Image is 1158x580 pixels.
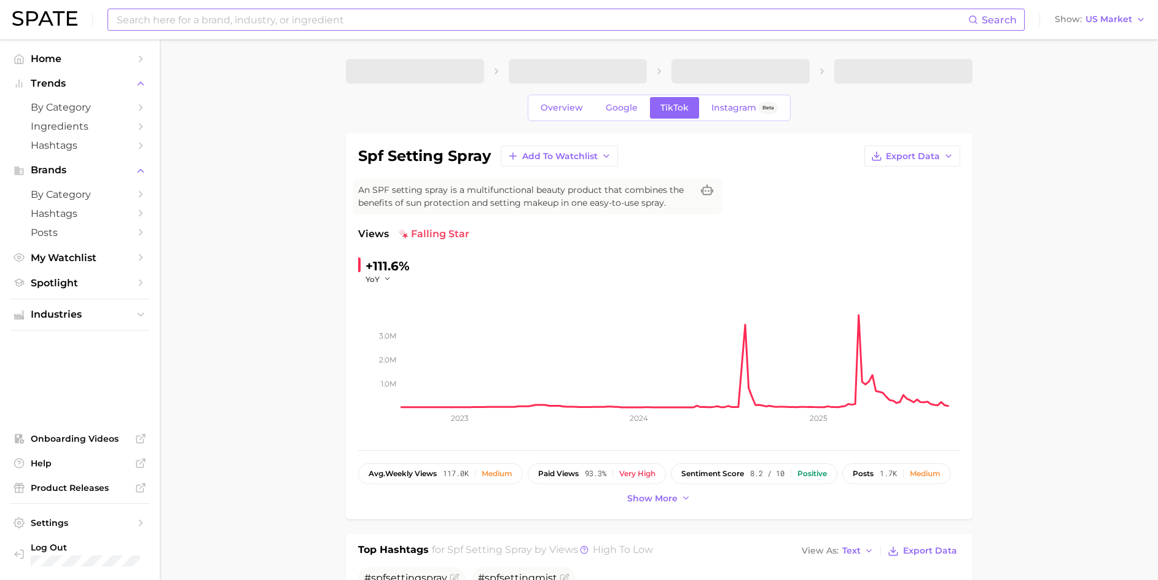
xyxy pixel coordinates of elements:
span: by Category [31,189,129,200]
tspan: 2023 [450,413,468,423]
a: Log out. Currently logged in with e-mail unhokang@lghnh.com. [10,538,150,570]
span: by Category [31,101,129,113]
span: View As [802,547,839,554]
tspan: 2024 [630,413,648,423]
span: Posts [31,227,129,238]
span: weekly views [369,469,437,478]
span: Help [31,458,129,469]
a: Home [10,49,150,68]
span: Hashtags [31,208,129,219]
span: high to low [593,544,653,555]
a: by Category [10,98,150,117]
span: Export Data [903,546,957,556]
input: Search here for a brand, industry, or ingredient [115,9,968,30]
a: Settings [10,514,150,532]
button: Brands [10,161,150,179]
a: Ingredients [10,117,150,136]
span: Log Out [31,542,140,553]
span: Export Data [886,151,940,162]
button: Trends [10,74,150,93]
button: Export Data [885,543,960,560]
span: My Watchlist [31,252,129,264]
div: Medium [910,469,941,478]
button: Industries [10,305,150,324]
span: Hashtags [31,139,129,151]
a: Onboarding Videos [10,429,150,448]
a: Product Releases [10,479,150,497]
button: View AsText [799,543,877,559]
button: ShowUS Market [1052,12,1149,28]
span: Overview [541,103,583,113]
span: Settings [31,517,129,528]
span: Show [1055,16,1082,23]
span: Home [31,53,129,65]
span: 93.3% [585,469,606,478]
div: +111.6% [366,256,410,276]
tspan: 2.0m [379,355,396,364]
span: YoY [366,274,380,284]
tspan: 3.0m [379,331,396,340]
tspan: 1.0m [381,378,396,388]
span: TikTok [660,103,689,113]
button: YoY [366,274,392,284]
span: Instagram [711,103,756,113]
span: Google [606,103,638,113]
span: Product Releases [31,482,129,493]
h2: for by Views [432,543,653,560]
a: by Category [10,185,150,204]
span: Search [982,14,1017,26]
a: Posts [10,223,150,242]
span: Add to Watchlist [522,151,598,162]
span: US Market [1086,16,1132,23]
h1: spf setting spray [358,149,491,163]
abbr: average [369,469,385,478]
button: posts1.7kMedium [842,463,951,484]
a: Overview [530,97,593,119]
h1: Top Hashtags [358,543,429,560]
a: Hashtags [10,204,150,223]
img: SPATE [12,11,77,26]
span: falling star [399,227,469,241]
button: Add to Watchlist [501,146,618,167]
span: Text [842,547,861,554]
span: Industries [31,309,129,320]
img: falling star [399,229,409,239]
span: 1.7k [880,469,897,478]
span: 117.0k [443,469,469,478]
a: My Watchlist [10,248,150,267]
a: Spotlight [10,273,150,292]
span: An SPF setting spray is a multifunctional beauty product that combines the benefits of sun protec... [358,184,692,210]
span: Spotlight [31,277,129,289]
span: sentiment score [681,469,744,478]
span: Trends [31,78,129,89]
div: Positive [797,469,827,478]
div: Medium [482,469,512,478]
button: avg.weekly views117.0kMedium [358,463,523,484]
button: Export Data [864,146,960,167]
a: InstagramBeta [701,97,788,119]
span: Views [358,227,389,241]
span: Ingredients [31,120,129,132]
span: Beta [762,103,774,113]
div: Very high [619,469,655,478]
button: Show more [624,490,694,507]
a: Hashtags [10,136,150,155]
button: sentiment score8.2 / 10Positive [671,463,837,484]
a: Google [595,97,648,119]
span: Brands [31,165,129,176]
a: TikTok [650,97,699,119]
tspan: 2025 [810,413,827,423]
span: Onboarding Videos [31,433,129,444]
span: posts [853,469,874,478]
span: paid views [538,469,579,478]
span: Show more [627,493,678,504]
button: paid views93.3%Very high [528,463,666,484]
a: Help [10,454,150,472]
span: 8.2 / 10 [750,469,784,478]
span: spf setting spray [447,544,532,555]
